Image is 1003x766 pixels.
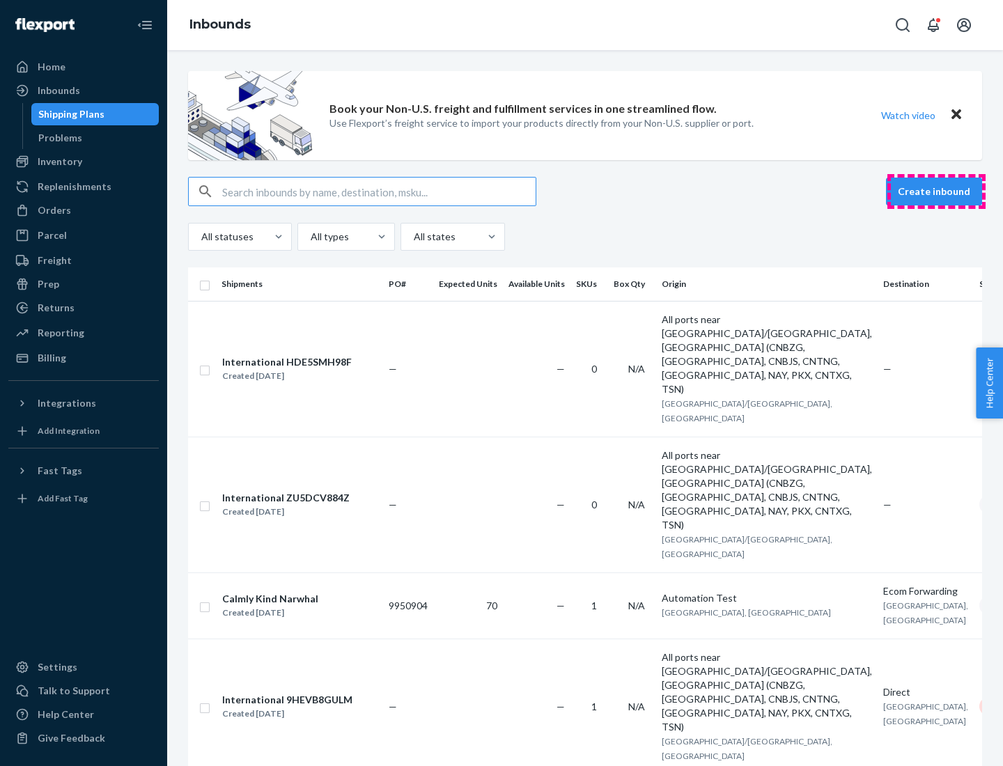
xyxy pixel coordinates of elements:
div: Ecom Forwarding [883,584,968,598]
input: All statuses [200,230,201,244]
div: Orders [38,203,71,217]
span: — [883,363,892,375]
button: Integrations [8,392,159,414]
th: PO# [383,267,433,301]
span: [GEOGRAPHIC_DATA]/[GEOGRAPHIC_DATA], [GEOGRAPHIC_DATA] [662,736,832,761]
span: — [557,600,565,611]
div: Inbounds [38,84,80,97]
input: All types [309,230,311,244]
div: Give Feedback [38,731,105,745]
ol: breadcrumbs [178,5,262,45]
span: [GEOGRAPHIC_DATA]/[GEOGRAPHIC_DATA], [GEOGRAPHIC_DATA] [662,398,832,423]
span: N/A [628,701,645,712]
a: Prep [8,273,159,295]
button: Watch video [872,105,944,125]
div: Problems [38,131,82,145]
span: — [557,499,565,510]
span: [GEOGRAPHIC_DATA], [GEOGRAPHIC_DATA] [883,600,968,625]
span: [GEOGRAPHIC_DATA]/[GEOGRAPHIC_DATA], [GEOGRAPHIC_DATA] [662,534,832,559]
td: 9950904 [383,572,433,639]
div: Add Fast Tag [38,492,88,504]
img: Flexport logo [15,18,75,32]
a: Inbounds [189,17,251,32]
a: Inbounds [8,79,159,102]
a: Inventory [8,150,159,173]
div: Help Center [38,708,94,721]
span: — [389,499,397,510]
a: Talk to Support [8,680,159,702]
div: Parcel [38,228,67,242]
div: All ports near [GEOGRAPHIC_DATA]/[GEOGRAPHIC_DATA], [GEOGRAPHIC_DATA] (CNBZG, [GEOGRAPHIC_DATA], ... [662,313,872,396]
div: All ports near [GEOGRAPHIC_DATA]/[GEOGRAPHIC_DATA], [GEOGRAPHIC_DATA] (CNBZG, [GEOGRAPHIC_DATA], ... [662,448,872,532]
div: Talk to Support [38,684,110,698]
div: International 9HEVB8GULM [222,693,352,707]
button: Close Navigation [131,11,159,39]
span: N/A [628,600,645,611]
span: 0 [591,363,597,375]
div: Direct [883,685,968,699]
button: Close [947,105,965,125]
div: Returns [38,301,75,315]
th: SKUs [570,267,608,301]
span: 0 [591,499,597,510]
span: 1 [591,600,597,611]
span: 70 [486,600,497,611]
div: Reporting [38,326,84,340]
button: Help Center [976,347,1003,419]
div: Automation Test [662,591,872,605]
span: N/A [628,499,645,510]
button: Give Feedback [8,727,159,749]
button: Open notifications [919,11,947,39]
span: — [557,363,565,375]
th: Destination [878,267,974,301]
div: Created [DATE] [222,369,352,383]
span: [GEOGRAPHIC_DATA], [GEOGRAPHIC_DATA] [662,607,831,618]
input: All states [412,230,414,244]
th: Origin [656,267,878,301]
div: Shipping Plans [38,107,104,121]
div: International HDE5SMH98F [222,355,352,369]
a: Problems [31,127,160,149]
a: Reporting [8,322,159,344]
div: Billing [38,351,66,365]
span: 1 [591,701,597,712]
div: Created [DATE] [222,707,352,721]
th: Box Qty [608,267,656,301]
span: — [883,499,892,510]
div: Calmly Kind Narwhal [222,592,318,606]
a: Returns [8,297,159,319]
a: Add Integration [8,420,159,442]
span: [GEOGRAPHIC_DATA], [GEOGRAPHIC_DATA] [883,701,968,726]
div: Add Integration [38,425,100,437]
p: Use Flexport’s freight service to import your products directly from your Non-U.S. supplier or port. [329,116,754,130]
div: Freight [38,253,72,267]
span: N/A [628,363,645,375]
div: Created [DATE] [222,606,318,620]
th: Available Units [503,267,570,301]
div: Settings [38,660,77,674]
button: Create inbound [886,178,982,205]
a: Billing [8,347,159,369]
a: Parcel [8,224,159,247]
a: Settings [8,656,159,678]
a: Home [8,56,159,78]
span: — [557,701,565,712]
a: Replenishments [8,175,159,198]
button: Open account menu [950,11,978,39]
button: Open Search Box [889,11,917,39]
th: Expected Units [433,267,503,301]
input: Search inbounds by name, destination, msku... [222,178,536,205]
span: — [389,701,397,712]
div: Home [38,60,65,74]
div: All ports near [GEOGRAPHIC_DATA]/[GEOGRAPHIC_DATA], [GEOGRAPHIC_DATA] (CNBZG, [GEOGRAPHIC_DATA], ... [662,650,872,734]
p: Book your Non-U.S. freight and fulfillment services in one streamlined flow. [329,101,717,117]
div: Replenishments [38,180,111,194]
span: — [389,363,397,375]
div: Inventory [38,155,82,169]
a: Shipping Plans [31,103,160,125]
div: Created [DATE] [222,505,350,519]
a: Freight [8,249,159,272]
th: Shipments [216,267,383,301]
button: Fast Tags [8,460,159,482]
